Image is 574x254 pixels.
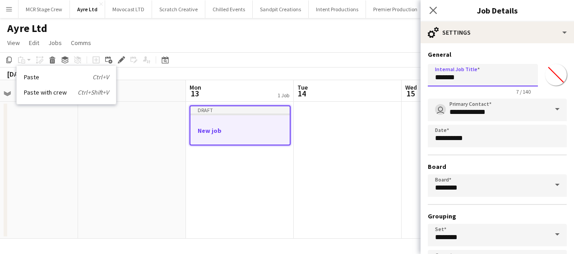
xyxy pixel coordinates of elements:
[19,0,70,18] button: MCR Stage Crew
[190,127,290,135] h3: New job
[190,106,290,113] div: Draft
[421,5,574,16] h3: Job Details
[297,83,308,91] span: Tue
[404,88,417,99] span: 15
[309,0,366,18] button: Intent Productions
[405,83,417,91] span: Wed
[70,0,105,18] button: Ayre Ltd
[45,37,65,49] a: Jobs
[509,88,538,95] span: 7 / 140
[71,39,91,47] span: Comms
[93,73,109,81] i: Ctrl+V
[188,88,201,99] span: 13
[190,83,201,91] span: Mon
[7,39,20,47] span: View
[24,73,109,81] a: Paste
[428,50,567,59] h3: General
[428,163,567,171] h3: Board
[105,0,152,18] button: Movocast LTD
[29,39,39,47] span: Edit
[67,37,95,49] a: Comms
[421,22,574,43] div: Settings
[428,212,567,220] h3: Grouping
[152,0,205,18] button: Scratch Creative
[296,88,308,99] span: 14
[366,0,425,18] button: Premier Production
[4,37,23,49] a: View
[205,0,253,18] button: Chilled Events
[190,105,291,145] app-job-card: DraftNew job
[24,88,109,96] a: Paste with crew
[253,0,309,18] button: Sandpit Creations
[78,88,109,96] i: Ctrl+Shift+V
[7,22,47,35] h1: Ayre Ltd
[25,37,43,49] a: Edit
[48,39,62,47] span: Jobs
[278,92,289,99] div: 1 Job
[7,69,28,78] div: [DATE]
